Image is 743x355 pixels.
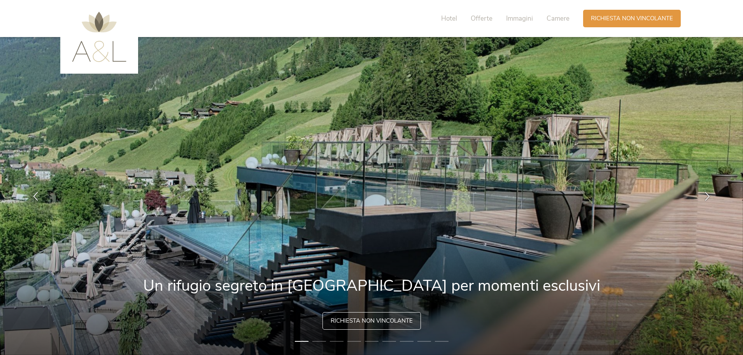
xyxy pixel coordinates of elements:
span: Hotel [441,14,457,23]
span: Richiesta non vincolante [591,14,673,23]
span: Camere [547,14,570,23]
span: Richiesta non vincolante [331,317,413,325]
span: Immagini [506,14,533,23]
span: Offerte [471,14,492,23]
img: AMONTI & LUNARIS Wellnessresort [72,12,126,62]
